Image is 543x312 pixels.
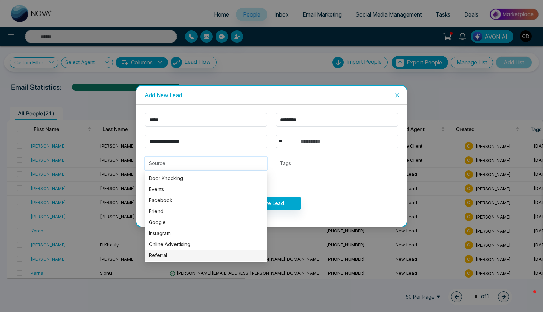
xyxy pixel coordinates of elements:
[388,86,407,104] button: Close
[394,92,400,98] span: close
[145,239,267,250] div: Online Advertising
[149,208,263,215] div: Friend
[149,252,263,259] div: Referral
[520,289,536,305] iframe: Intercom live chat
[145,228,267,239] div: Instagram
[145,250,267,261] div: Referral
[149,185,263,193] div: Events
[149,241,263,248] div: Online Advertising
[145,195,267,206] div: Facebook
[145,206,267,217] div: Friend
[145,173,267,184] div: Door Knocking
[145,184,267,195] div: Events
[149,197,263,204] div: Facebook
[145,91,398,99] div: Add New Lead
[149,230,263,237] div: Instagram
[242,197,301,210] button: Save Lead
[149,219,263,226] div: Google
[149,174,263,182] div: Door Knocking
[145,217,267,228] div: Google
